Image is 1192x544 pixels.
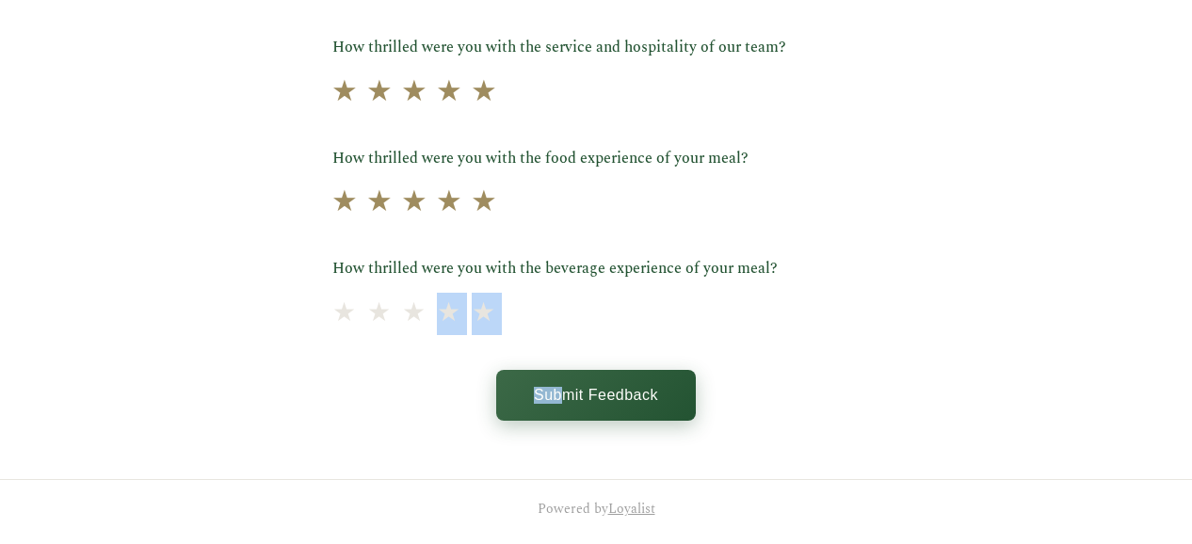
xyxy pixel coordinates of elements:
[366,180,393,226] span: ★
[471,69,497,115] span: ★
[437,293,460,335] span: ★
[472,293,495,335] span: ★
[496,370,696,421] button: Submit Feedback
[332,147,860,171] label: How thrilled were you with the food experience of your meal?
[401,180,427,226] span: ★
[332,293,356,335] span: ★
[332,36,860,60] label: How thrilled were you with the service and hospitality of our team?
[436,180,462,226] span: ★
[331,180,358,226] span: ★
[608,499,655,519] a: Loyalist
[401,69,427,115] span: ★
[471,180,497,226] span: ★
[332,257,860,281] label: How thrilled were you with the beverage experience of your meal?
[402,293,426,335] span: ★
[366,69,393,115] span: ★
[367,293,391,335] span: ★
[436,69,462,115] span: ★
[331,69,358,115] span: ★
